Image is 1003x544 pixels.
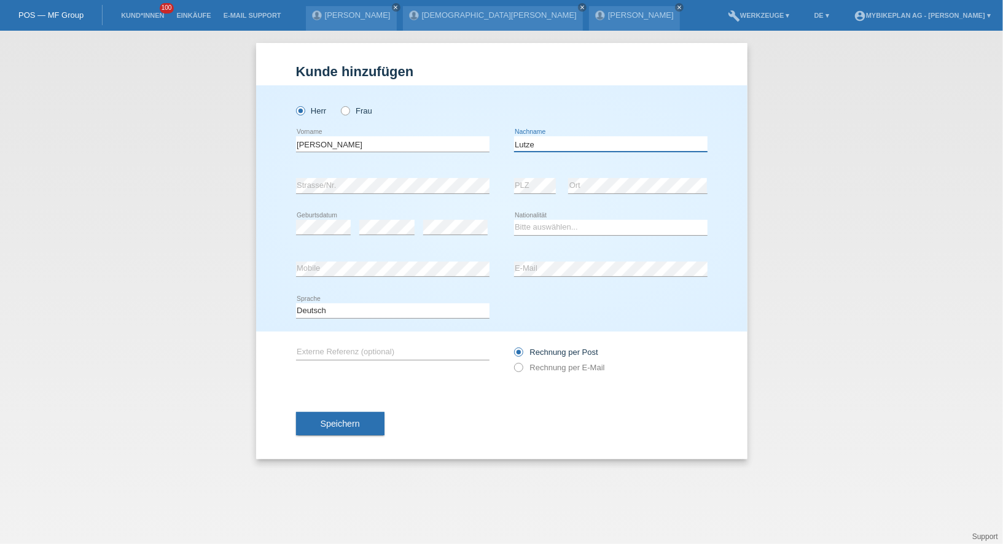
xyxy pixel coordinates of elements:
[393,4,399,10] i: close
[578,3,587,12] a: close
[514,363,522,378] input: Rechnung per E-Mail
[608,10,674,20] a: [PERSON_NAME]
[392,3,400,12] a: close
[728,10,740,22] i: build
[296,106,304,114] input: Herr
[325,10,391,20] a: [PERSON_NAME]
[676,4,682,10] i: close
[217,12,287,19] a: E-Mail Support
[160,3,174,14] span: 100
[514,348,522,363] input: Rechnung per Post
[848,12,997,19] a: account_circleMybikeplan AG - [PERSON_NAME] ▾
[579,4,585,10] i: close
[18,10,84,20] a: POS — MF Group
[722,12,796,19] a: buildWerkzeuge ▾
[972,532,998,541] a: Support
[296,412,384,435] button: Speichern
[341,106,372,115] label: Frau
[808,12,835,19] a: DE ▾
[514,348,598,357] label: Rechnung per Post
[296,64,708,79] h1: Kunde hinzufügen
[422,10,577,20] a: [DEMOGRAPHIC_DATA][PERSON_NAME]
[115,12,170,19] a: Kund*innen
[854,10,866,22] i: account_circle
[296,106,327,115] label: Herr
[341,106,349,114] input: Frau
[675,3,684,12] a: close
[170,12,217,19] a: Einkäufe
[514,363,605,372] label: Rechnung per E-Mail
[321,419,360,429] span: Speichern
